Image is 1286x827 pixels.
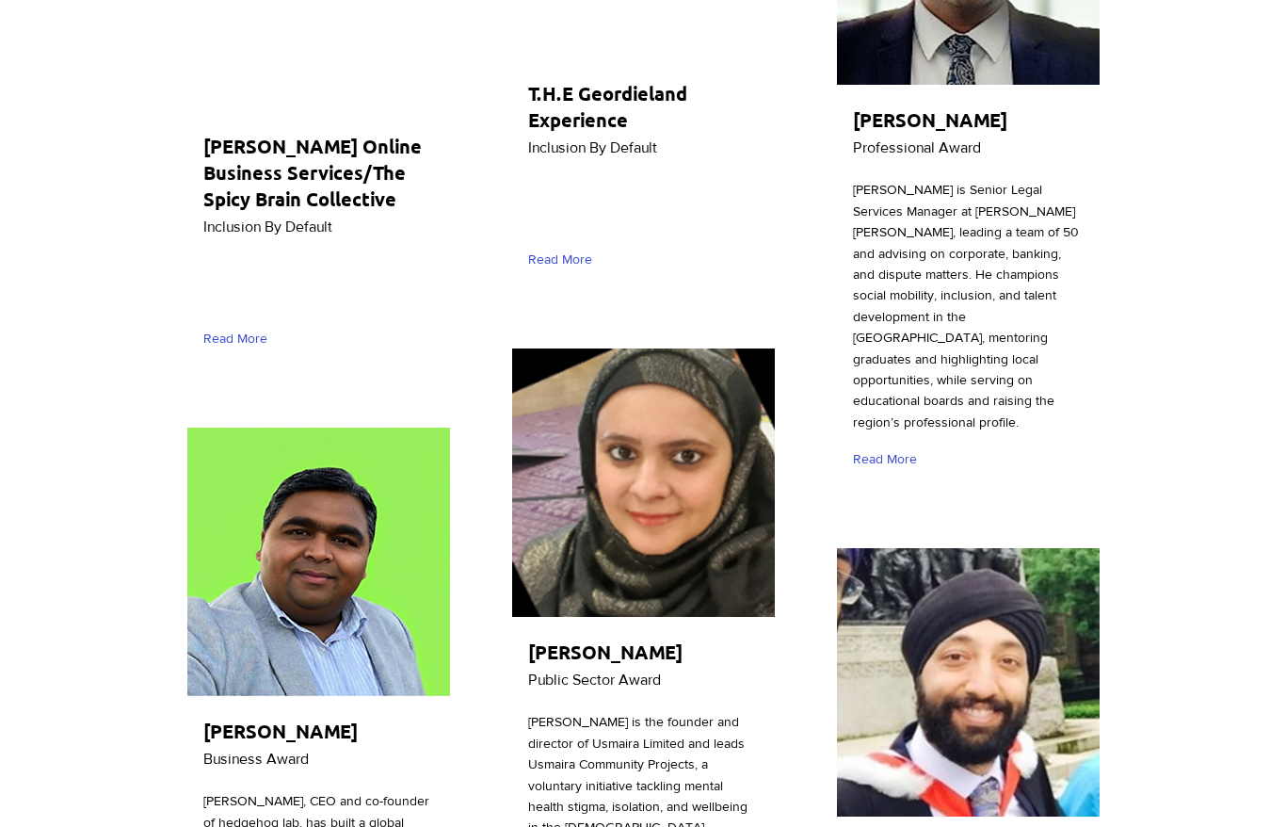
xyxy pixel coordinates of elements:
div: Domain: [DOMAIN_NAME] [49,49,207,64]
span: Public Sector Award [528,672,661,688]
a: Read More [853,443,925,476]
img: website_grey.svg [30,49,45,64]
a: Read More [528,243,601,276]
span: Business Award [203,751,309,767]
span: T.H.E Geordieland Experience [528,81,687,132]
div: v 4.0.25 [53,30,92,45]
span: Read More [528,251,592,269]
img: tab_domain_overview_orange.svg [51,119,66,134]
span: Inclusion By Default [203,219,332,235]
span: [PERSON_NAME] [528,640,683,664]
div: Domain Overview [72,121,169,133]
span: [PERSON_NAME] [203,719,358,743]
span: Inclusion By Default [528,139,657,155]
span: Read More [853,450,917,469]
span: [PERSON_NAME] is Senior Legal Services Manager at [PERSON_NAME] [PERSON_NAME], leading a team of ... [853,182,1079,429]
span: Read More [203,330,267,349]
img: tab_keywords_by_traffic_grey.svg [187,119,202,134]
div: Keywords by Traffic [208,121,317,133]
span: Professional Award [853,139,981,155]
span: [PERSON_NAME] Online Business Services/The Spicy Brain Collective [203,134,422,211]
img: logo_orange.svg [30,30,45,45]
span: [PERSON_NAME] [853,107,1007,132]
a: Read More [203,322,276,355]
